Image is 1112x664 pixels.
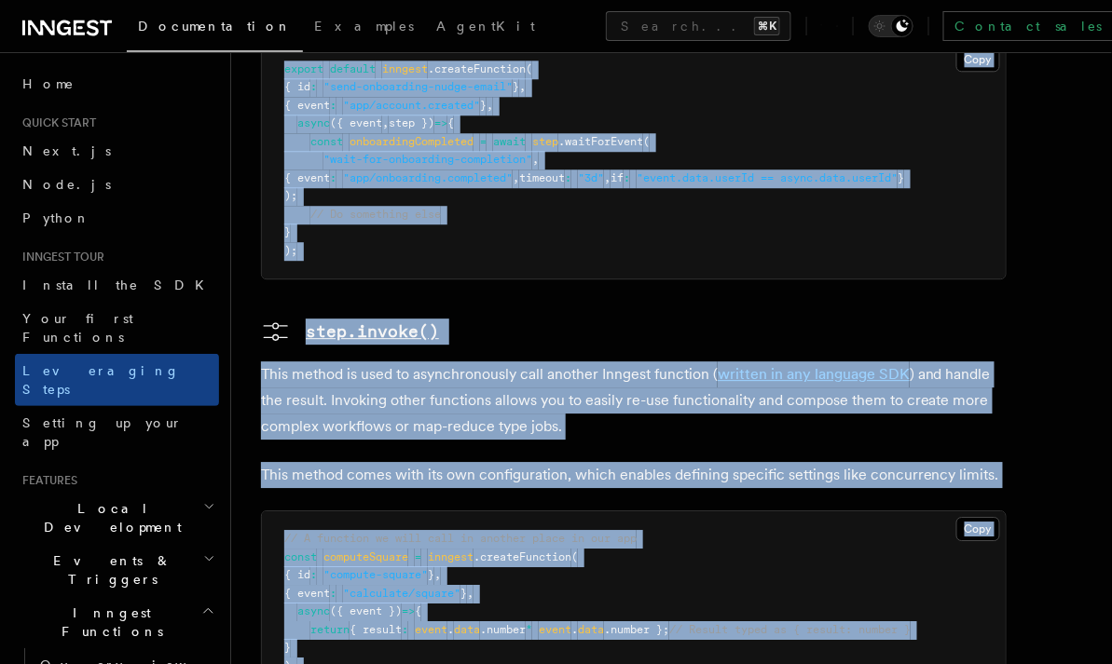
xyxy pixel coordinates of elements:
[526,62,532,75] span: (
[467,587,474,600] span: ,
[15,250,104,264] span: Inngest tour
[22,278,215,292] span: Install the SDK
[15,67,219,101] a: Home
[487,99,493,112] span: ,
[513,171,519,184] span: ,
[138,19,292,34] span: Documentation
[15,406,219,458] a: Setting up your app
[480,99,487,112] span: }
[460,587,467,600] span: }
[15,499,203,536] span: Local Development
[310,568,317,581] span: :
[310,208,441,221] span: // Do something else
[519,80,526,93] span: ,
[284,171,330,184] span: { event
[284,244,297,257] span: );
[480,623,526,636] span: .number
[637,171,898,184] span: "event.data.userId == async.data.userId"
[310,623,350,636] span: return
[343,99,480,112] span: "app/account.created"
[261,462,1007,488] p: This method comes with its own configuration, which enables defining specific settings like concu...
[532,153,539,166] span: ,
[604,171,611,184] span: ,
[261,361,1007,440] p: This method is used to asynchronously call another Inngest function ( ) and handle the result. In...
[15,134,219,168] a: Next.js
[604,623,669,636] span: .number };
[15,268,219,302] a: Install the SDK
[330,99,336,112] span: :
[284,80,310,93] span: { id
[15,603,201,641] span: Inngest Functions
[571,550,578,563] span: (
[415,604,421,617] span: {
[754,17,780,35] kbd: ⌘K
[624,171,630,184] span: :
[474,550,571,563] span: .createFunction
[558,135,643,148] span: .waitForEvent
[297,116,330,129] span: async
[15,473,77,488] span: Features
[447,116,454,129] span: {
[425,6,546,50] a: AgentKit
[284,641,291,654] span: }
[436,19,535,34] span: AgentKit
[284,189,297,202] span: );
[898,171,904,184] span: }
[284,62,323,75] span: export
[15,596,219,648] button: Inngest Functions
[611,171,624,184] span: if
[22,143,111,158] span: Next.js
[571,623,578,636] span: .
[15,115,96,130] span: Quick start
[22,415,183,449] span: Setting up your app
[718,365,910,383] a: written in any language SDK
[22,177,111,192] span: Node.js
[323,80,513,93] span: "send-onboarding-nudge-email"
[15,551,203,589] span: Events & Triggers
[323,153,532,166] span: "wait-for-onboarding-completion"
[306,318,439,345] pre: step.invoke()
[350,135,474,148] span: onboardingCompleted
[297,604,330,617] span: async
[22,75,75,93] span: Home
[22,210,90,225] span: Python
[434,568,441,581] span: ,
[284,225,291,238] span: }
[402,623,408,636] span: :
[428,62,526,75] span: .createFunction
[389,116,434,129] span: step })
[454,623,480,636] span: data
[513,80,519,93] span: }
[643,135,650,148] span: (
[532,135,558,148] span: step
[669,623,911,636] span: // Result typed as { result: number }
[22,363,180,397] span: Leveraging Steps
[323,550,408,563] span: computeSquare
[428,568,434,581] span: }
[284,550,317,563] span: const
[15,201,219,235] a: Python
[869,15,913,37] button: Toggle dark mode
[15,492,219,544] button: Local Development
[402,604,415,617] span: =>
[15,168,219,201] a: Node.js
[415,550,421,563] span: =
[261,317,439,346] a: step.invoke()
[606,11,791,41] button: Search...⌘K
[15,354,219,406] a: Leveraging Steps
[330,171,336,184] span: :
[284,587,330,600] span: { event
[330,62,376,75] span: default
[956,517,1000,541] button: Copy
[343,171,513,184] span: "app/onboarding.completed"
[447,623,454,636] span: .
[415,623,447,636] span: event
[519,171,565,184] span: timeout
[314,19,414,34] span: Examples
[284,532,637,545] span: // A function we will call in another place in our app
[310,135,343,148] span: const
[284,99,330,112] span: { event
[330,587,336,600] span: :
[310,80,317,93] span: :
[22,311,133,345] span: Your first Functions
